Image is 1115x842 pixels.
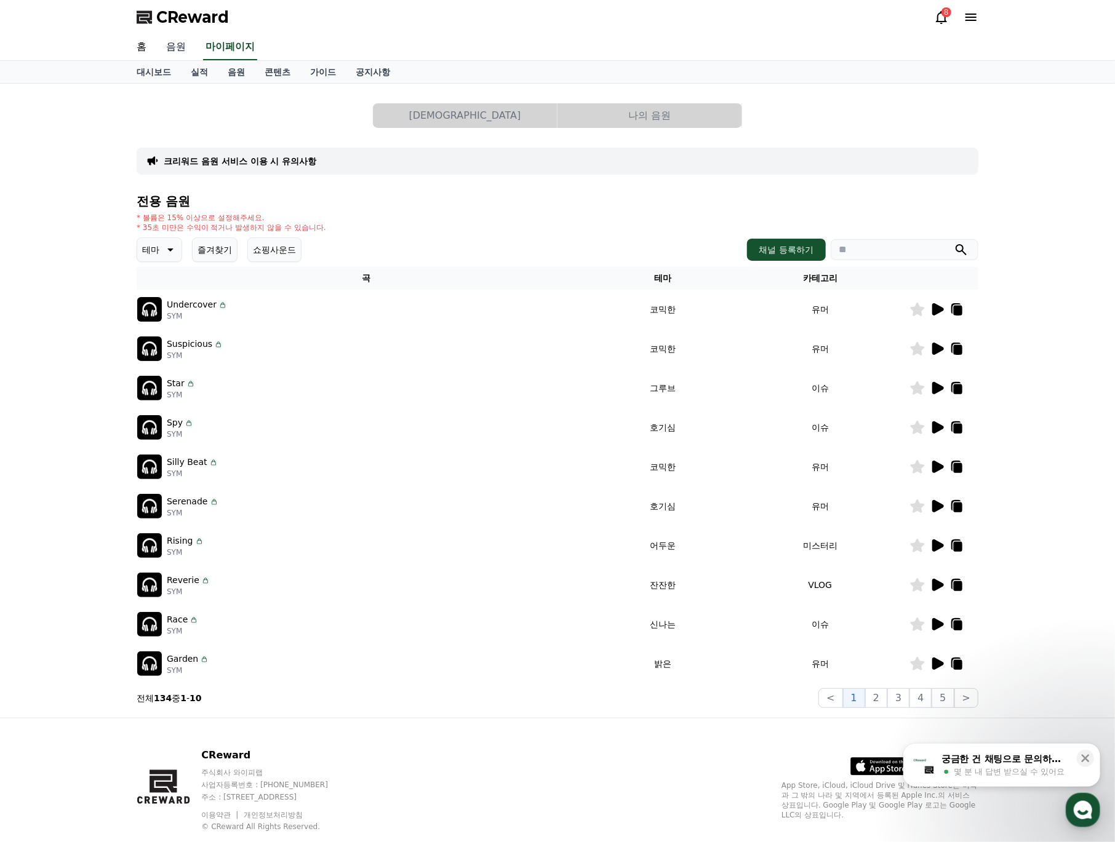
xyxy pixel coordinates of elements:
[596,408,731,447] td: 호기심
[865,688,887,708] button: 2
[4,390,81,421] a: 홈
[300,61,346,83] a: 가이드
[731,565,909,605] td: VLOG
[167,547,204,557] p: SYM
[137,336,162,361] img: music
[203,34,257,60] a: 마이페이지
[137,651,162,676] img: music
[596,267,731,290] th: 테마
[201,792,351,802] p: 주소 : [STREET_ADDRESS]
[190,408,205,418] span: 설정
[557,103,741,128] button: 나의 음원
[154,693,172,703] strong: 134
[137,692,202,704] p: 전체 중 -
[887,688,909,708] button: 3
[137,376,162,400] img: music
[167,416,183,429] p: Spy
[731,408,909,447] td: 이슈
[167,311,228,321] p: SYM
[137,213,326,223] p: * 볼륨은 15% 이상으로 설정해주세요.
[137,533,162,558] img: music
[127,34,156,60] a: 홈
[137,573,162,597] img: music
[167,469,218,479] p: SYM
[167,574,199,587] p: Reverie
[137,494,162,518] img: music
[731,487,909,526] td: 유머
[255,61,300,83] a: 콘텐츠
[731,329,909,368] td: 유머
[137,455,162,479] img: music
[731,605,909,644] td: 이슈
[934,10,949,25] a: 8
[596,329,731,368] td: 코믹한
[181,61,218,83] a: 실적
[167,665,209,675] p: SYM
[373,103,557,128] a: [DEMOGRAPHIC_DATA]
[954,688,978,708] button: >
[137,223,326,232] p: * 35초 미만은 수익이 적거나 발생하지 않을 수 있습니다.
[731,368,909,408] td: 이슈
[843,688,865,708] button: 1
[932,688,954,708] button: 5
[909,688,932,708] button: 4
[137,415,162,440] img: music
[596,487,731,526] td: 호기심
[192,237,238,262] button: 즐겨찾기
[596,565,731,605] td: 잔잔한
[201,822,351,832] p: © CReward All Rights Reserved.
[142,241,159,258] p: 테마
[167,338,212,351] p: Suspicious
[180,693,186,703] strong: 1
[167,613,188,626] p: Race
[373,103,557,128] button: [DEMOGRAPHIC_DATA]
[137,612,162,637] img: music
[731,526,909,565] td: 미스터리
[190,693,201,703] strong: 10
[39,408,46,418] span: 홈
[167,456,207,469] p: Silly Beat
[167,377,185,390] p: Star
[159,390,236,421] a: 설정
[167,429,194,439] p: SYM
[731,290,909,329] td: 유머
[164,155,316,167] a: 크리워드 음원 서비스 이용 시 유의사항
[818,688,842,708] button: <
[346,61,400,83] a: 공지사항
[247,237,302,262] button: 쇼핑사운드
[201,748,351,763] p: CReward
[244,811,303,819] a: 개인정보처리방침
[731,447,909,487] td: 유머
[167,626,199,636] p: SYM
[167,587,210,597] p: SYM
[941,7,951,17] div: 8
[167,495,208,508] p: Serenade
[167,534,193,547] p: Rising
[731,267,909,290] th: 카테고리
[596,526,731,565] td: 어두운
[137,7,229,27] a: CReward
[201,780,351,790] p: 사업자등록번호 : [PHONE_NUMBER]
[137,194,978,208] h4: 전용 음원
[596,447,731,487] td: 코믹한
[167,298,217,311] p: Undercover
[167,508,219,518] p: SYM
[201,768,351,777] p: 주식회사 와이피랩
[596,644,731,683] td: 밝은
[156,7,229,27] span: CReward
[137,237,182,262] button: 테마
[137,297,162,322] img: music
[201,811,240,819] a: 이용약관
[596,290,731,329] td: 코믹한
[747,239,826,261] button: 채널 등록하기
[167,653,198,665] p: Garden
[81,390,159,421] a: 대화
[781,780,978,820] p: App Store, iCloud, iCloud Drive 및 iTunes Store는 미국과 그 밖의 나라 및 지역에서 등록된 Apple Inc.의 서비스 상표입니다. Goo...
[596,368,731,408] td: 그루브
[596,605,731,644] td: 신나는
[113,409,127,419] span: 대화
[127,61,181,83] a: 대시보드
